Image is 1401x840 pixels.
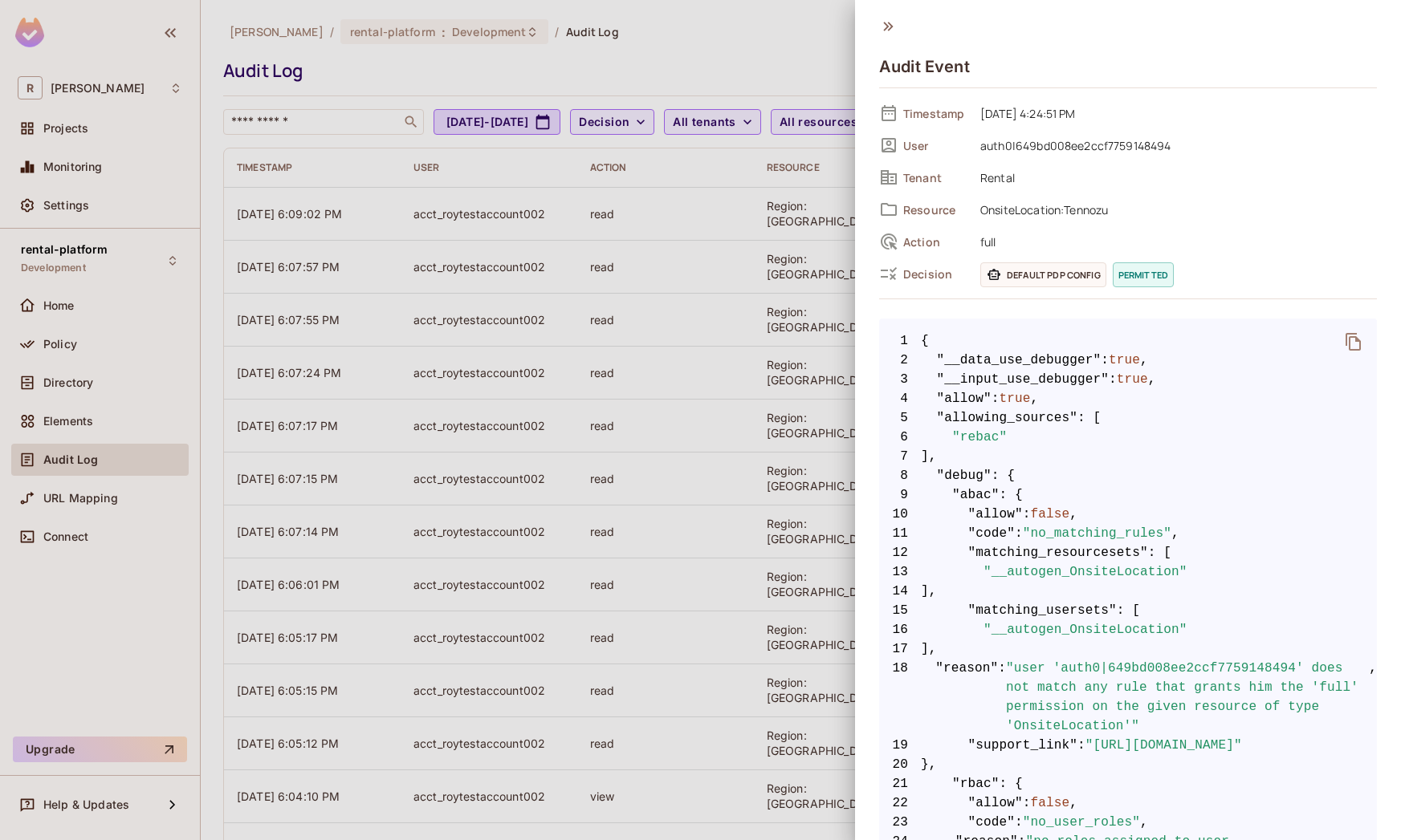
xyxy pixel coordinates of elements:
span: 18 [879,659,921,736]
span: "code" [968,524,1016,543]
span: : [998,659,1006,736]
span: : [1023,505,1031,524]
span: 23 [879,813,921,832]
span: 6 [879,428,921,447]
span: "matching_usersets" [968,601,1117,620]
span: true [1109,351,1140,370]
span: false [1031,505,1070,524]
span: "no_user_roles" [1023,813,1140,832]
span: : [1109,370,1117,389]
span: : [1015,813,1023,832]
span: "support_link" [968,736,1078,755]
span: 14 [879,582,921,601]
span: "user 'auth0|649bd008ee2ccf7759148494' does not match any rule that grants him the 'full' permiss... [1006,659,1369,736]
span: , [1140,351,1148,370]
span: 11 [879,524,921,543]
span: 9 [879,485,921,505]
span: : [1015,524,1023,543]
span: Action [903,234,967,250]
span: : [1101,351,1109,370]
span: : [992,389,1000,408]
span: 5 [879,408,921,428]
span: 7 [879,447,921,466]
span: 16 [879,620,921,639]
span: Tenant [903,170,967,185]
span: full [972,232,1377,251]
span: }, [879,755,1377,774]
span: : { [992,466,1015,485]
span: "allowing_sources" [937,408,1078,428]
span: "allow" [968,505,1023,524]
span: "rbac" [952,774,1000,793]
span: Timestamp [903,106,967,121]
span: "abac" [952,485,1000,505]
span: "__input_use_debugger" [937,370,1110,389]
span: Decision [903,266,967,282]
span: "matching_resourcesets" [968,543,1148,562]
span: , [1140,813,1148,832]
span: 19 [879,736,921,755]
span: true [1117,370,1148,389]
span: ], [879,582,1377,601]
span: : [ [1117,601,1140,620]
span: , [1069,793,1077,813]
span: OnsiteLocation:Tennozu [972,200,1377,219]
span: { [921,331,929,351]
span: , [1148,370,1156,389]
span: auth0|649bd008ee2ccf7759148494 [972,136,1377,155]
span: User [903,138,967,153]
span: 15 [879,601,921,620]
span: 22 [879,793,921,813]
span: Default PDP config [980,262,1106,287]
span: ], [879,447,1377,466]
span: 21 [879,774,921,793]
span: : [1023,793,1031,813]
button: delete [1334,323,1373,361]
span: true [1000,389,1031,408]
h4: Audit Event [879,57,970,76]
span: 2 [879,351,921,370]
span: , [1031,389,1039,408]
span: : { [1000,485,1023,505]
span: 17 [879,639,921,659]
span: 10 [879,505,921,524]
span: 13 [879,562,921,582]
span: "__autogen_OnsiteLocation" [984,620,1187,639]
span: Resource [903,202,967,217]
span: false [1031,793,1070,813]
span: "__data_use_debugger" [937,351,1102,370]
span: : { [1000,774,1023,793]
span: "code" [968,813,1016,832]
span: "debug" [937,466,992,485]
span: "no_matching_rules" [1023,524,1171,543]
span: ], [879,639,1377,659]
span: 1 [879,331,921,351]
span: 4 [879,389,921,408]
span: : [1077,736,1085,755]
span: "allow" [968,793,1023,813]
span: 8 [879,466,921,485]
span: [DATE] 4:24:51 PM [972,103,1377,123]
span: 3 [879,370,921,389]
span: "[URL][DOMAIN_NAME]" [1085,736,1242,755]
span: , [1369,659,1377,736]
span: "allow" [937,389,992,408]
span: "__autogen_OnsiteLocation" [984,562,1187,582]
span: , [1171,524,1179,543]
span: permitted [1113,262,1174,287]
span: "rebac" [952,428,1007,447]
span: : [ [1148,543,1171,562]
span: "reason" [935,659,998,736]
span: , [1069,505,1077,524]
span: 20 [879,755,921,774]
span: Rental [972,168,1377,187]
span: 12 [879,543,921,562]
span: : [ [1077,408,1101,428]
